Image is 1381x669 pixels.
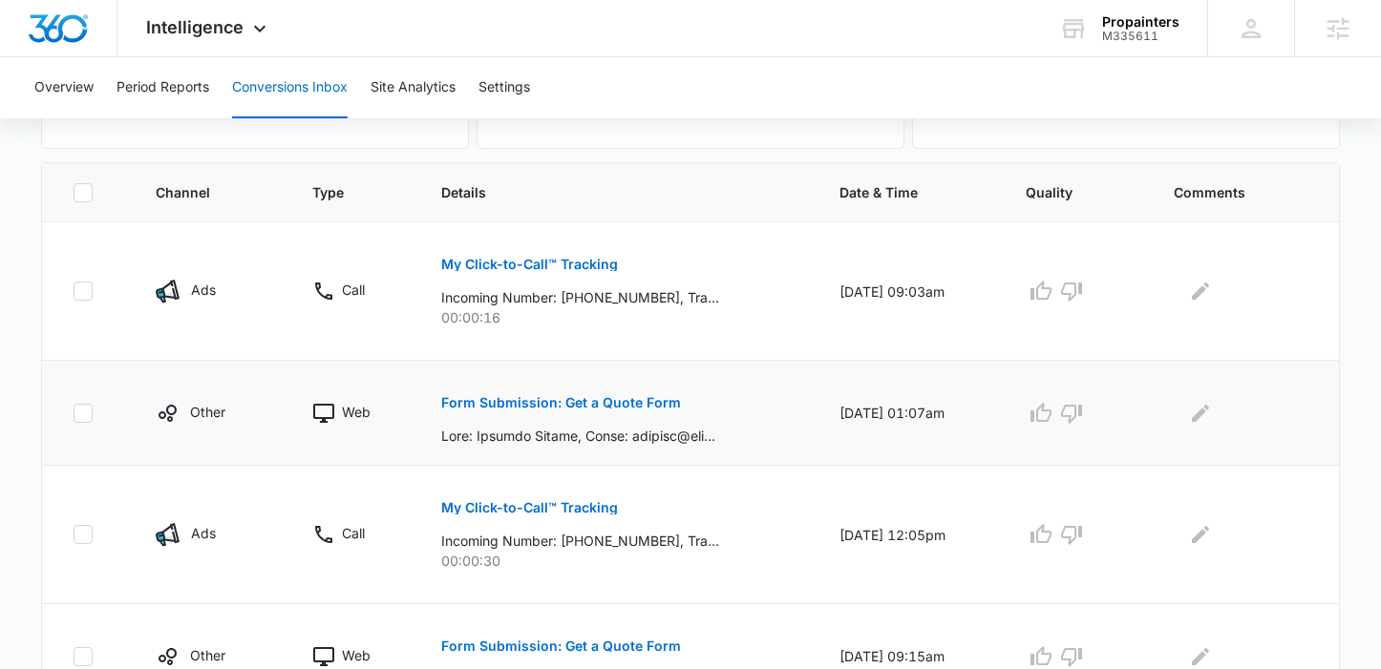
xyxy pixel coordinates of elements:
p: Lore: Ipsumdo Sitame, Conse: adipisc@elitseddoeiusmod.temp, Incid: 7371855234, Utl etd ma aliq?: ... [441,426,719,446]
p: Form Submission: Get a Quote Form [441,396,681,409]
span: Intelligence [146,17,244,37]
span: Comments [1174,182,1281,202]
div: Keywords by Traffic [211,113,322,125]
p: Ads [191,280,216,300]
div: v 4.0.25 [53,31,94,46]
button: Conversions Inbox [232,57,348,118]
p: Other [190,645,225,665]
button: My Click-to-Call™ Tracking [441,485,618,531]
p: My Click-to-Call™ Tracking [441,258,618,271]
div: account name [1102,14,1179,30]
img: logo_orange.svg [31,31,46,46]
span: Channel [156,182,240,202]
div: account id [1102,30,1179,43]
p: 00:00:16 [441,307,794,327]
button: Form Submission: Get a Quote Form [441,380,681,426]
button: Overview [34,57,94,118]
button: Settings [478,57,530,118]
button: Site Analytics [371,57,456,118]
p: Form Submission: Get a Quote Form [441,639,681,653]
p: Call [342,523,365,543]
button: Edit Comments [1185,519,1216,550]
button: Edit Comments [1185,398,1216,429]
img: tab_keywords_by_traffic_grey.svg [190,111,205,126]
span: Type [312,182,368,202]
td: [DATE] 12:05pm [817,466,1003,604]
img: tab_domain_overview_orange.svg [52,111,67,126]
p: Ads [191,523,216,543]
p: Web [342,645,371,665]
button: Edit Comments [1185,276,1216,306]
td: [DATE] 01:07am [817,361,1003,466]
button: Form Submission: Get a Quote Form [441,623,681,669]
img: website_grey.svg [31,50,46,65]
p: My Click-to-Call™ Tracking [441,501,618,514]
button: Period Reports [117,57,209,118]
div: Domain Overview [73,113,171,125]
span: Date & Time [839,182,952,202]
p: Incoming Number: [PHONE_NUMBER], Tracking Number: [PHONE_NUMBER], Ring To: [PHONE_NUMBER], Caller... [441,287,719,307]
p: Call [342,280,365,300]
p: Web [342,402,371,422]
td: [DATE] 09:03am [817,222,1003,361]
span: Quality [1026,182,1100,202]
button: My Click-to-Call™ Tracking [441,241,618,287]
p: Incoming Number: [PHONE_NUMBER], Tracking Number: [PHONE_NUMBER], Ring To: [PHONE_NUMBER], Caller... [441,531,719,551]
span: Details [441,182,766,202]
div: Domain: [DOMAIN_NAME] [50,50,210,65]
p: 00:00:30 [441,551,794,571]
p: Other [190,402,225,422]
